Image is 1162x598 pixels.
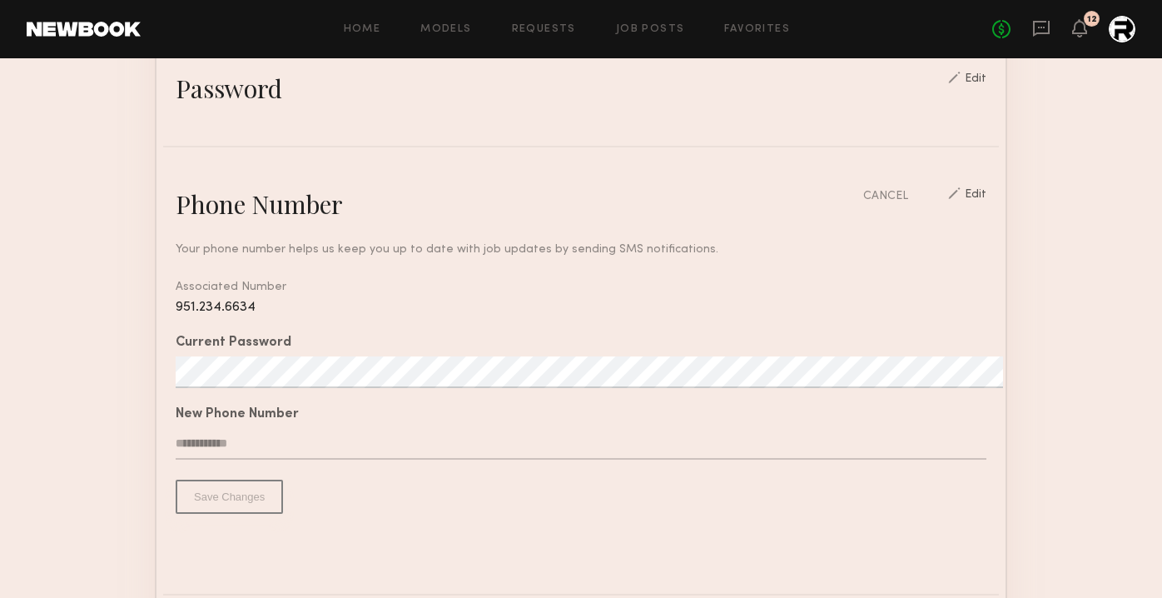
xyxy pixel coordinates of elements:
div: New Phone Number [176,408,986,421]
span: 951.234.6634 [176,301,256,314]
div: Your phone number helps us keep you up to date with job updates by sending SMS notifications. [176,241,986,258]
div: 12 [1087,15,1097,24]
a: Models [420,24,471,35]
div: Associated Number [176,278,986,316]
a: Home [344,24,381,35]
a: Favorites [724,24,790,35]
div: Edit [965,73,986,85]
div: Phone Number [176,187,343,221]
div: CANCEL [863,187,908,205]
a: Job Posts [616,24,685,35]
div: Edit [965,189,986,205]
div: Current Password [176,336,986,350]
a: Requests [512,24,576,35]
div: Password [176,72,282,105]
